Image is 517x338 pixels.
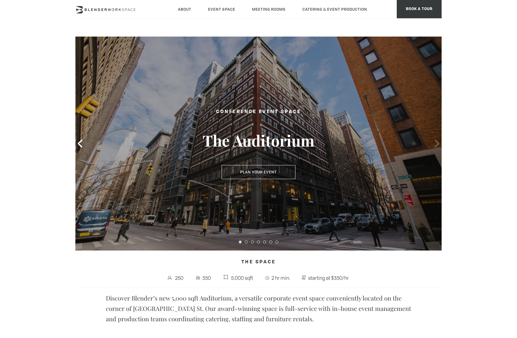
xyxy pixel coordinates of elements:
h4: The Space [75,257,442,268]
p: Discover Blender’s new 5,000 sqft Auditorium, a versatile corporate event space conveniently loca... [106,293,411,324]
span: 2 hr min. [270,273,291,283]
h3: The Auditorium [188,131,329,150]
button: Plan Your Event [222,165,295,179]
span: 250 [174,273,185,283]
iframe: Chat Widget [486,309,517,338]
span: 5,000 sqft [230,273,255,283]
span: starting at $350/hr [307,273,350,283]
span: 350 [201,273,213,283]
h2: Conference Event Space [188,108,329,116]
